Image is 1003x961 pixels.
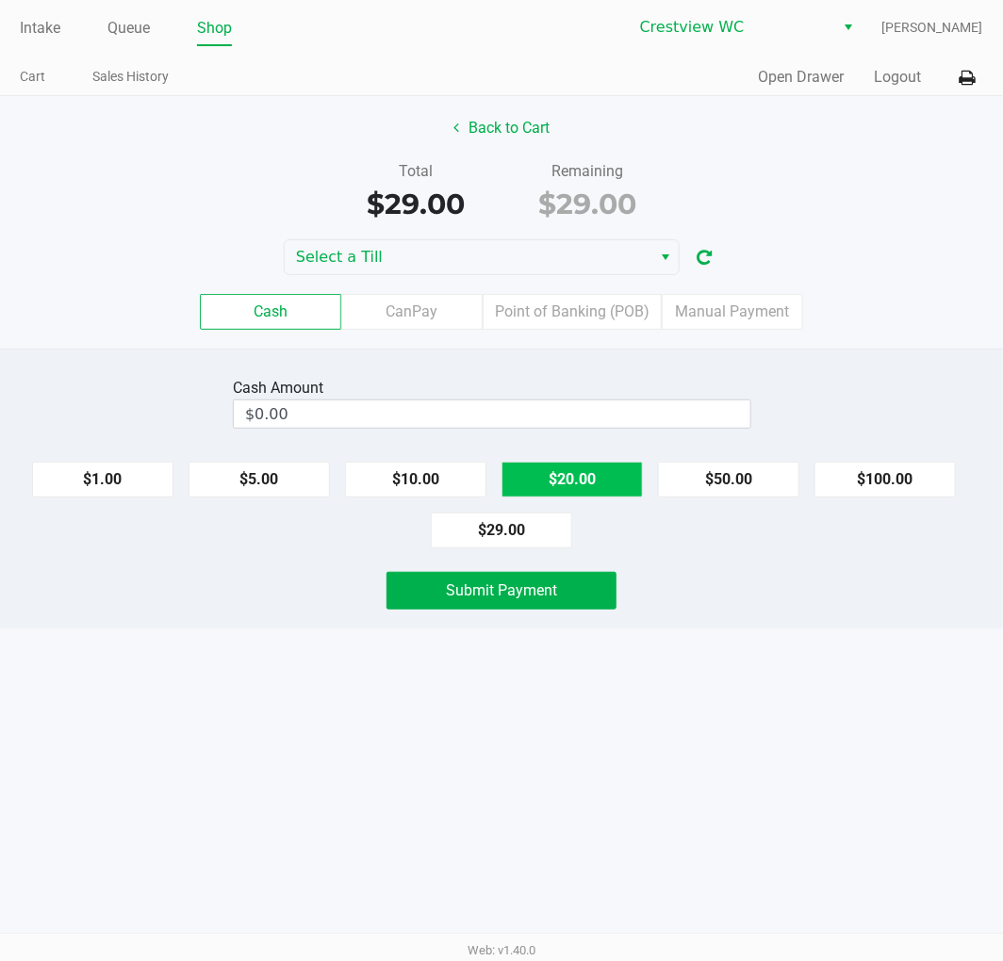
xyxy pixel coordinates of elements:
label: Manual Payment [662,294,803,330]
button: $50.00 [658,462,799,497]
button: $20.00 [501,462,643,497]
div: Remaining [516,160,659,183]
a: Shop [197,15,232,41]
div: $29.00 [516,183,659,225]
span: Select a Till [296,246,640,269]
a: Cart [20,65,45,89]
span: Web: v1.40.0 [468,943,535,957]
a: Intake [20,15,60,41]
button: Back to Cart [441,110,562,146]
button: Submit Payment [386,572,617,610]
button: Logout [875,66,922,89]
div: Total [344,160,487,183]
div: Cash Amount [233,377,331,399]
button: $100.00 [814,462,956,497]
button: $1.00 [32,462,173,497]
button: Open Drawer [759,66,845,89]
button: $29.00 [431,513,572,548]
label: CanPay [341,294,483,330]
span: [PERSON_NAME] [882,18,983,38]
span: Crestview WC [640,16,824,39]
button: $5.00 [189,462,330,497]
label: Cash [200,294,341,330]
button: $10.00 [345,462,486,497]
a: Sales History [92,65,169,89]
div: $29.00 [344,183,487,225]
span: Submit Payment [446,581,557,599]
label: Point of Banking (POB) [483,294,662,330]
a: Queue [107,15,150,41]
button: Select [651,240,679,274]
button: Select [835,10,863,44]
